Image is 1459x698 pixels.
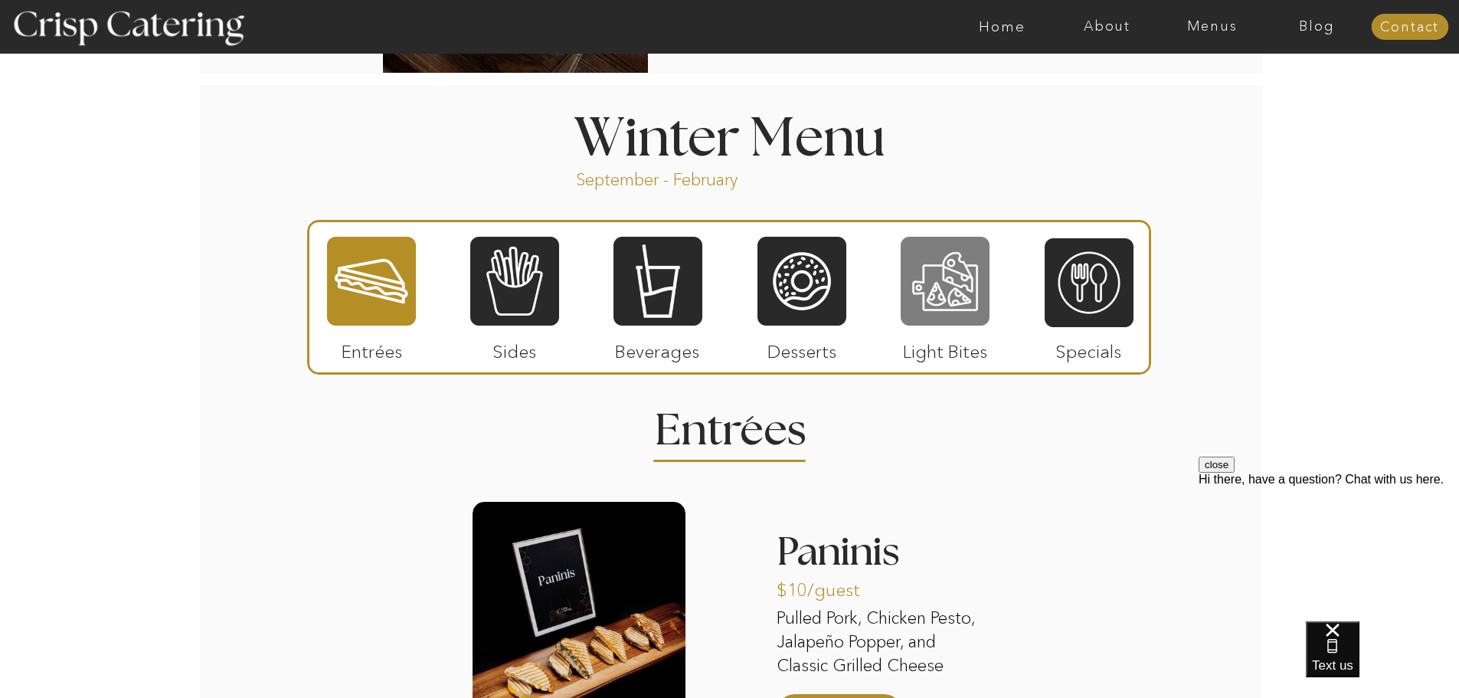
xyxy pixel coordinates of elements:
[751,326,853,370] p: Desserts
[777,533,990,582] h3: Paninis
[777,607,990,680] p: Pulled Pork, Chicken Pesto, Jalapeño Popper, and Classic Grilled Cheese
[517,113,943,158] h1: Winter Menu
[895,326,996,370] p: Light Bites
[463,326,565,370] p: Sides
[777,564,878,608] p: $10/guest
[1055,19,1160,34] a: About
[1038,326,1140,370] p: Specials
[1160,19,1264,34] a: Menus
[950,19,1055,34] a: Home
[655,409,805,439] h2: Entrees
[321,326,423,370] p: Entrées
[1371,20,1448,35] a: Contact
[576,169,787,186] p: September - February
[607,326,708,370] p: Beverages
[1199,457,1459,641] iframe: podium webchat widget prompt
[1306,621,1459,698] iframe: podium webchat widget bubble
[1264,19,1369,34] a: Blog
